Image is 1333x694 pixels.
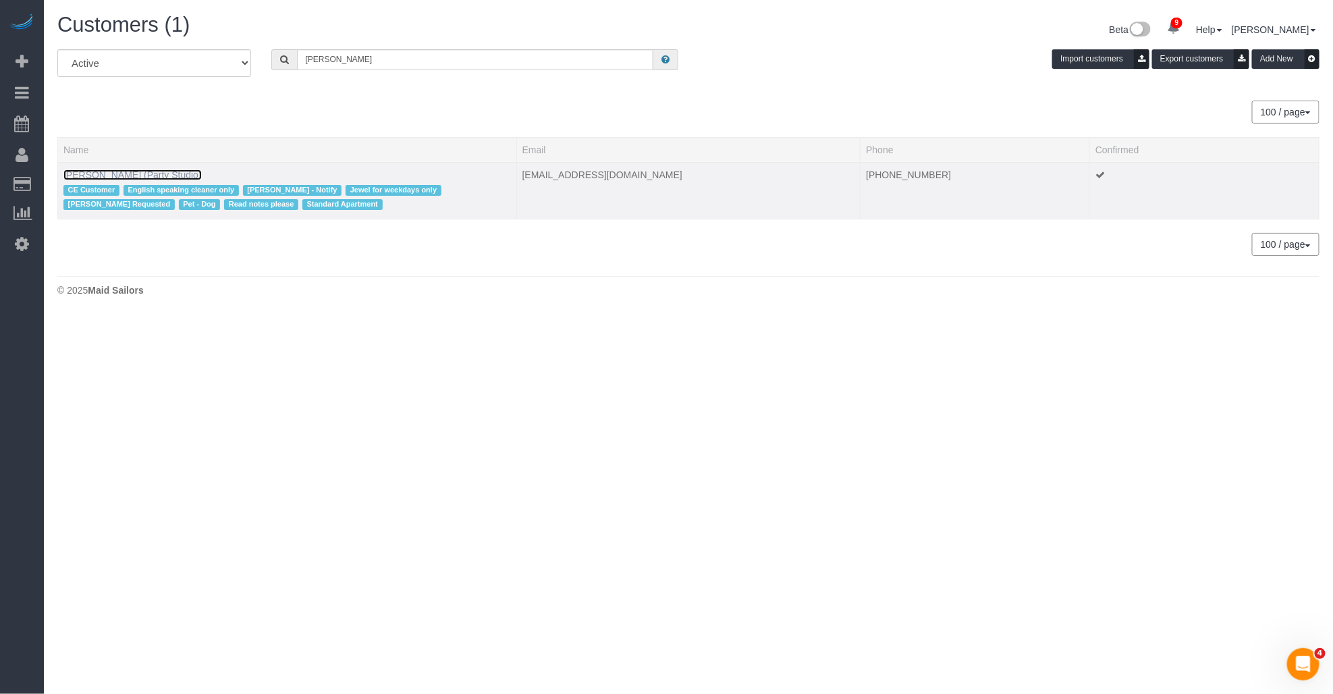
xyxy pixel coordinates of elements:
input: Search customers ... [297,49,653,70]
a: Help [1196,24,1222,35]
span: Jewel for weekdays only [346,185,441,196]
button: Add New [1252,49,1320,69]
td: Name [58,162,517,219]
a: [PERSON_NAME] [1232,24,1316,35]
button: Import customers [1052,49,1149,69]
span: Read notes please [224,199,298,210]
nav: Pagination navigation [1253,233,1320,256]
div: © 2025 [57,284,1320,297]
span: 9 [1171,18,1182,28]
span: Standard Apartment [302,199,383,210]
span: English speaking cleaner only [124,185,239,196]
td: Confirmed [1090,162,1320,219]
div: Tags [63,182,511,214]
th: Email [516,137,861,162]
strong: Maid Sailors [88,285,143,296]
button: Export customers [1152,49,1249,69]
button: 100 / page [1252,233,1320,256]
nav: Pagination navigation [1253,101,1320,124]
iframe: Intercom live chat [1287,648,1320,680]
span: Customers (1) [57,13,190,36]
a: 9 [1160,14,1187,43]
img: Automaid Logo [8,14,35,32]
span: 4 [1315,648,1326,659]
td: Email [516,162,861,219]
a: [PERSON_NAME] (Party Studio) [63,169,202,180]
span: CE Customer [63,185,119,196]
a: Beta [1110,24,1151,35]
span: [PERSON_NAME] Requested [63,199,175,210]
th: Name [58,137,517,162]
span: Pet - Dog [179,199,220,210]
td: Phone [861,162,1090,219]
img: New interface [1128,22,1151,39]
th: Phone [861,137,1090,162]
span: [PERSON_NAME] - Notify [243,185,342,196]
th: Confirmed [1090,137,1320,162]
button: 100 / page [1252,101,1320,124]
